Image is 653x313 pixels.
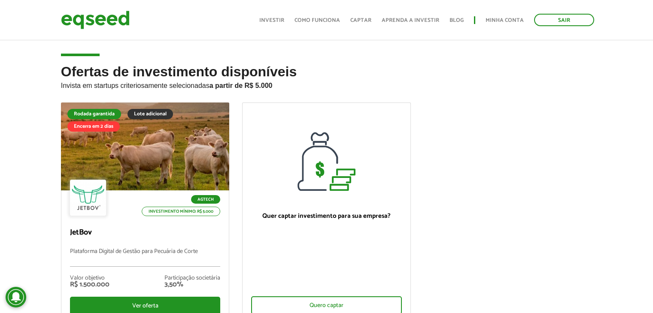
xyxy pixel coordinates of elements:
div: R$ 1.500.000 [70,281,109,288]
p: Investimento mínimo: R$ 5.000 [142,207,220,216]
p: JetBov [70,228,221,238]
div: Participação societária [164,275,220,281]
h2: Ofertas de investimento disponíveis [61,64,592,102]
div: Encerra em 2 dias [67,121,120,132]
p: Agtech [191,195,220,204]
a: Blog [450,18,464,23]
p: Invista em startups criteriosamente selecionadas [61,79,592,90]
div: 3,50% [164,281,220,288]
a: Minha conta [486,18,524,23]
a: Sair [534,14,594,26]
img: EqSeed [61,9,130,31]
p: Plataforma Digital de Gestão para Pecuária de Corte [70,248,221,267]
div: Lote adicional [128,109,173,119]
div: Rodada garantida [67,109,121,119]
p: Quer captar investimento para sua empresa? [251,212,402,220]
div: Valor objetivo [70,275,109,281]
a: Investir [259,18,284,23]
a: Captar [350,18,371,23]
a: Aprenda a investir [382,18,439,23]
strong: a partir de R$ 5.000 [210,82,273,89]
a: Como funciona [295,18,340,23]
